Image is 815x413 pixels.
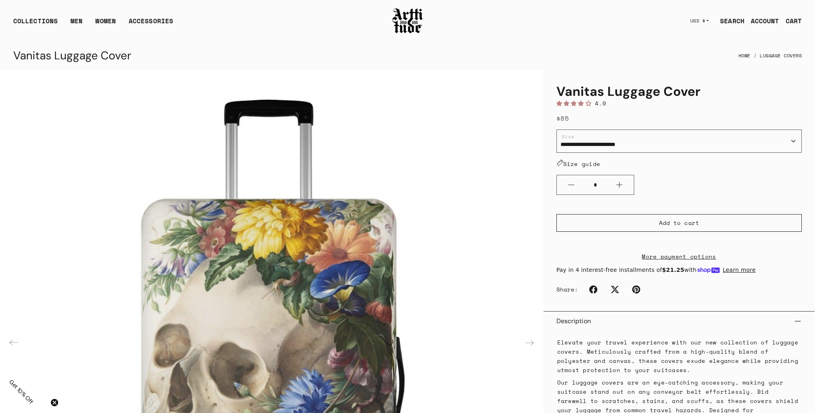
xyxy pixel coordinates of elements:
div: COLLECTIONS [13,16,58,32]
a: More payment options [556,252,802,261]
span: Add to cart [659,219,699,227]
a: Open cart [779,13,802,29]
a: Home [738,47,750,65]
span: $85 [556,113,569,123]
span: Elevate your travel experience with our new collection of luggage covers. Meticulously crafted fr... [557,338,798,374]
h1: Vanitas Luggage Cover [556,83,802,99]
span: 4.0 [595,99,606,107]
span: USD $ [690,18,706,24]
img: Arttitude [392,7,424,34]
a: MEN [71,16,83,32]
a: Twitter [606,281,624,298]
span: 4.00 stars [556,99,595,107]
button: Description [556,312,802,331]
a: Pinterest [627,281,645,298]
a: Luggage Covers [760,47,802,65]
div: ACCESSORIES [129,16,173,32]
a: Size guide [556,160,601,168]
button: USD $ [686,12,714,30]
a: ACCOUNT [744,13,779,29]
a: WOMEN [95,16,116,32]
div: Previous slide [4,333,23,352]
div: Next slide [520,333,539,352]
div: Vanitas Luggage Cover [13,46,131,65]
div: CART [786,16,802,26]
button: Minus [557,175,586,194]
button: Plus [605,175,634,194]
a: SEARCH [714,13,744,29]
a: Facebook [584,281,602,298]
button: Add to cart [556,214,802,232]
span: Get 10% Off [8,378,35,405]
ul: Main navigation [7,16,180,32]
input: Quantity [586,178,605,192]
span: Share: [556,285,578,294]
button: Close teaser [51,399,59,407]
